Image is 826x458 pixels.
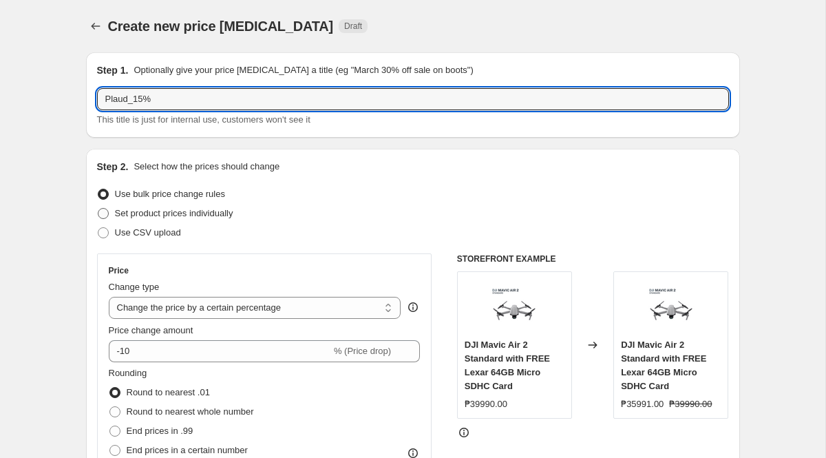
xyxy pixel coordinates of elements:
strike: ₱39990.00 [669,397,712,411]
div: ₱39990.00 [465,397,507,411]
p: Select how the prices should change [134,160,279,174]
h3: Price [109,265,129,276]
h2: Step 2. [97,160,129,174]
div: ₱35991.00 [621,397,664,411]
span: Draft [344,21,362,32]
h2: Step 1. [97,63,129,77]
span: % (Price drop) [334,346,391,356]
span: Create new price [MEDICAL_DATA] [108,19,334,34]
span: End prices in a certain number [127,445,248,455]
input: -15 [109,340,331,362]
button: Price change jobs [86,17,105,36]
span: Price change amount [109,325,193,335]
p: Optionally give your price [MEDICAL_DATA] a title (eg "March 30% off sale on boots") [134,63,473,77]
span: Use bulk price change rules [115,189,225,199]
img: whitealtiCopy_4BFE32E_80x.png [644,279,699,334]
span: This title is just for internal use, customers won't see it [97,114,310,125]
span: DJI Mavic Air 2 Standard with FREE Lexar 64GB Micro SDHC Card [465,340,550,391]
span: Round to nearest .01 [127,387,210,397]
span: Rounding [109,368,147,378]
div: help [406,300,420,314]
span: Round to nearest whole number [127,406,254,417]
input: 30% off holiday sale [97,88,729,110]
span: Set product prices individually [115,208,233,218]
span: Use CSV upload [115,227,181,238]
span: End prices in .99 [127,426,193,436]
h6: STOREFRONT EXAMPLE [457,253,729,264]
span: Change type [109,282,160,292]
span: DJI Mavic Air 2 Standard with FREE Lexar 64GB Micro SDHC Card [621,340,706,391]
img: whitealtiCopy_4BFE32E_80x.png [487,279,542,334]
